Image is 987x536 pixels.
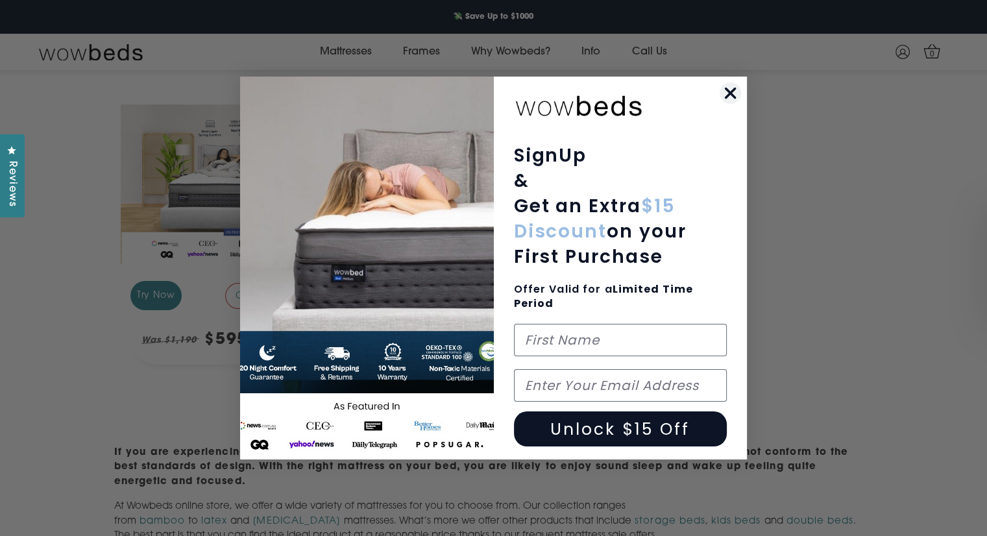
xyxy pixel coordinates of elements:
img: wowbeds-logo-2 [514,86,644,123]
span: & [514,168,530,193]
img: 654b37c0-041b-4dc1-9035-2cedd1fa2a67.jpeg [240,77,494,459]
input: Enter Your Email Address [514,369,727,402]
span: Reviews [3,161,20,207]
span: $15 Discount [514,193,676,244]
input: First Name [514,324,727,356]
span: SignUp [514,143,587,168]
span: Offer Valid for a [514,282,694,311]
span: Limited Time Period [514,282,694,311]
button: Close dialog [719,82,742,104]
span: Get an Extra on your First Purchase [514,193,687,269]
button: Unlock $15 Off [514,411,727,446]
